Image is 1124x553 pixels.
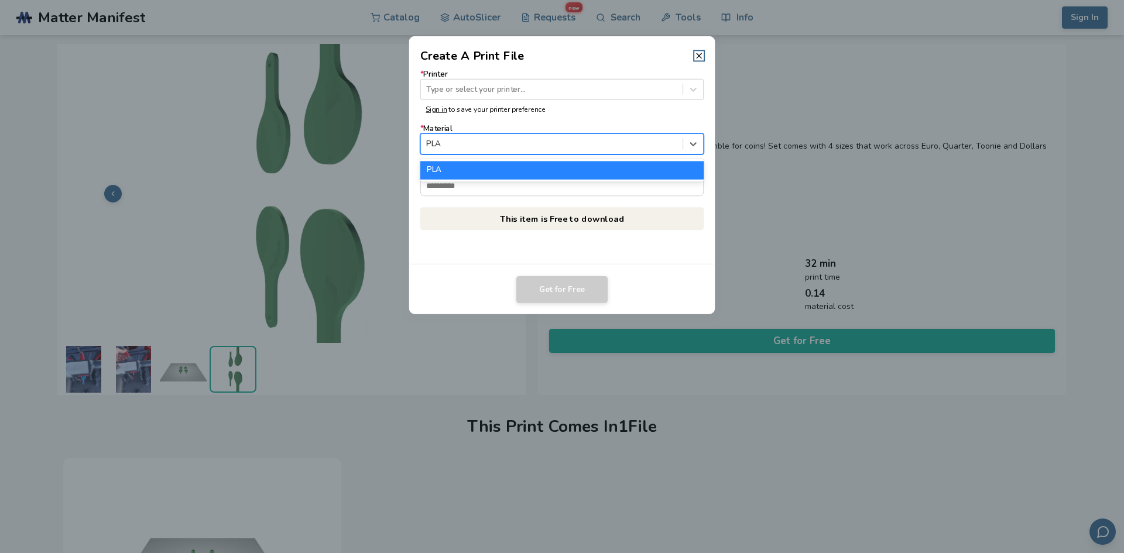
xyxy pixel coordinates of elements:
p: to save your printer preference [426,105,698,114]
a: Sign in [426,104,447,114]
input: *PrinterType or select your printer... [426,85,429,94]
label: Material [420,125,704,154]
button: Get for Free [516,276,608,303]
p: This item is Free to download [420,207,704,230]
h2: Create A Print File [420,47,525,64]
input: *Email [421,176,704,195]
div: PLA [420,162,704,179]
input: *MaterialPLAPLA [426,140,429,149]
label: Printer [420,70,704,99]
